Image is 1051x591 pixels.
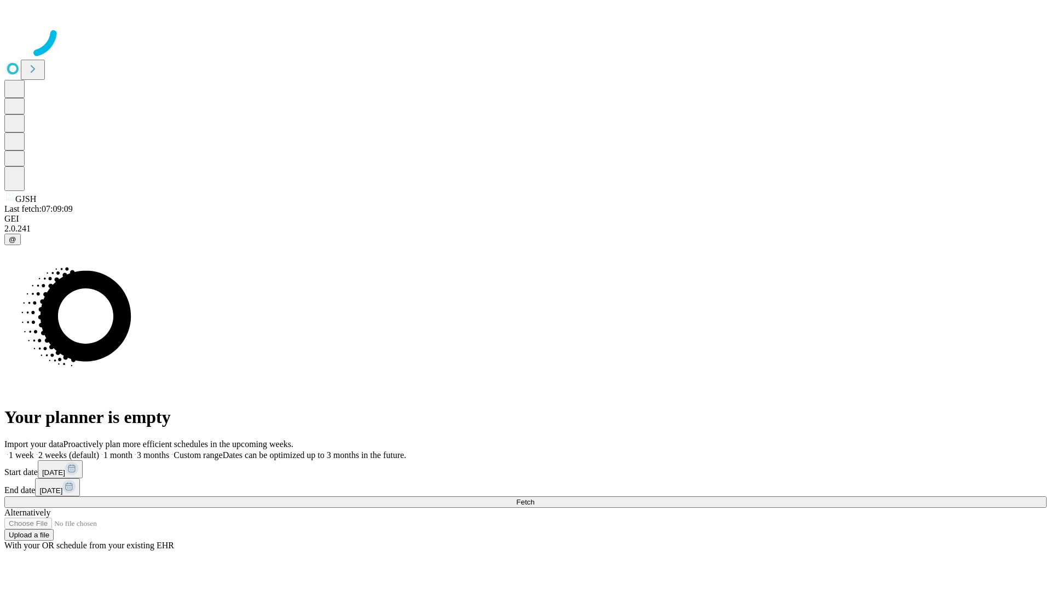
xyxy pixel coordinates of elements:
[223,450,406,460] span: Dates can be optimized up to 3 months in the future.
[4,407,1047,427] h1: Your planner is empty
[9,450,34,460] span: 1 week
[38,450,99,460] span: 2 weeks (default)
[516,498,534,506] span: Fetch
[137,450,169,460] span: 3 months
[4,478,1047,496] div: End date
[4,508,50,517] span: Alternatively
[38,460,83,478] button: [DATE]
[4,224,1047,234] div: 2.0.241
[4,541,174,550] span: With your OR schedule from your existing EHR
[4,204,73,213] span: Last fetch: 07:09:09
[35,478,80,496] button: [DATE]
[4,214,1047,224] div: GEI
[4,460,1047,478] div: Start date
[63,439,293,449] span: Proactively plan more efficient schedules in the upcoming weeks.
[4,439,63,449] span: Import your data
[4,496,1047,508] button: Fetch
[4,529,54,541] button: Upload a file
[9,235,16,244] span: @
[103,450,132,460] span: 1 month
[39,486,62,495] span: [DATE]
[4,234,21,245] button: @
[15,194,36,204] span: GJSH
[42,468,65,477] span: [DATE]
[174,450,222,460] span: Custom range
